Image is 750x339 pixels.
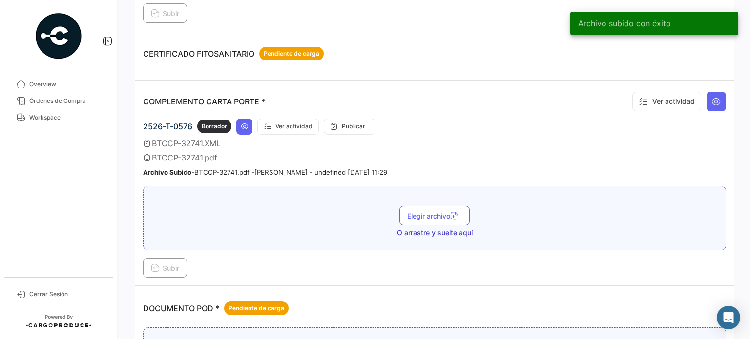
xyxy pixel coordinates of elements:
button: Publicar [324,119,375,135]
span: O arrastre y suelte aquí [397,228,473,238]
span: Subir [151,9,179,18]
button: Ver actividad [257,119,319,135]
button: Subir [143,258,187,278]
b: Archivo Subido [143,168,191,176]
span: 2526-T-0576 [143,121,192,131]
span: Subir [151,264,179,272]
button: Ver actividad [632,92,701,111]
span: Pendiente de carga [264,49,319,58]
span: BTCCP-32741.pdf [152,153,217,162]
span: Archivo subido con éxito [578,19,671,28]
button: Elegir archivo [399,206,470,225]
span: Overview [29,80,105,89]
button: Subir [143,3,187,23]
span: Cerrar Sesión [29,290,105,299]
a: Órdenes de Compra [8,93,109,109]
p: DOCUMENTO POD * [143,301,289,315]
span: BTCCP-32741.XML [152,139,221,148]
div: Abrir Intercom Messenger [717,306,740,329]
p: CERTIFICADO FITOSANITARIO [143,47,324,60]
a: Overview [8,76,109,93]
p: COMPLEMENTO CARTA PORTE * [143,97,265,106]
a: Workspace [8,109,109,126]
span: Elegir archivo [407,212,462,220]
img: powered-by.png [34,12,83,60]
span: Órdenes de Compra [29,97,105,105]
span: Workspace [29,113,105,122]
span: Pendiente de carga [229,304,284,313]
small: - BTCCP-32741.pdf - [PERSON_NAME] - undefined [DATE] 11:29 [143,168,387,176]
span: Borrador [202,122,227,131]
